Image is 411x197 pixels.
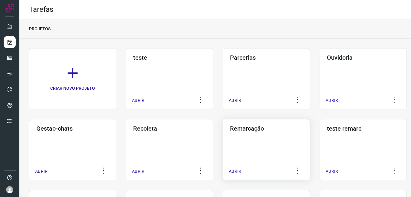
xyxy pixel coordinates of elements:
[133,125,206,132] h3: Recoleta
[35,168,48,175] p: ABRIR
[326,97,338,104] p: ABRIR
[229,97,241,104] p: ABRIR
[5,4,14,13] img: Logo
[29,5,53,14] h2: Tarefas
[326,168,338,175] p: ABRIR
[50,85,95,92] p: CRIAR NOVO PROJETO
[29,26,51,32] p: PROJETOS
[327,125,399,132] h3: teste remarc
[230,125,303,132] h3: Remarcação
[229,168,241,175] p: ABRIR
[132,97,144,104] p: ABRIR
[327,54,399,61] h3: Ouvidoria
[133,54,206,61] h3: teste
[230,54,303,61] h3: Parcerias
[36,125,109,132] h3: Gestao-chats
[132,168,144,175] p: ABRIR
[6,186,13,193] img: avatar-user-boy.jpg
